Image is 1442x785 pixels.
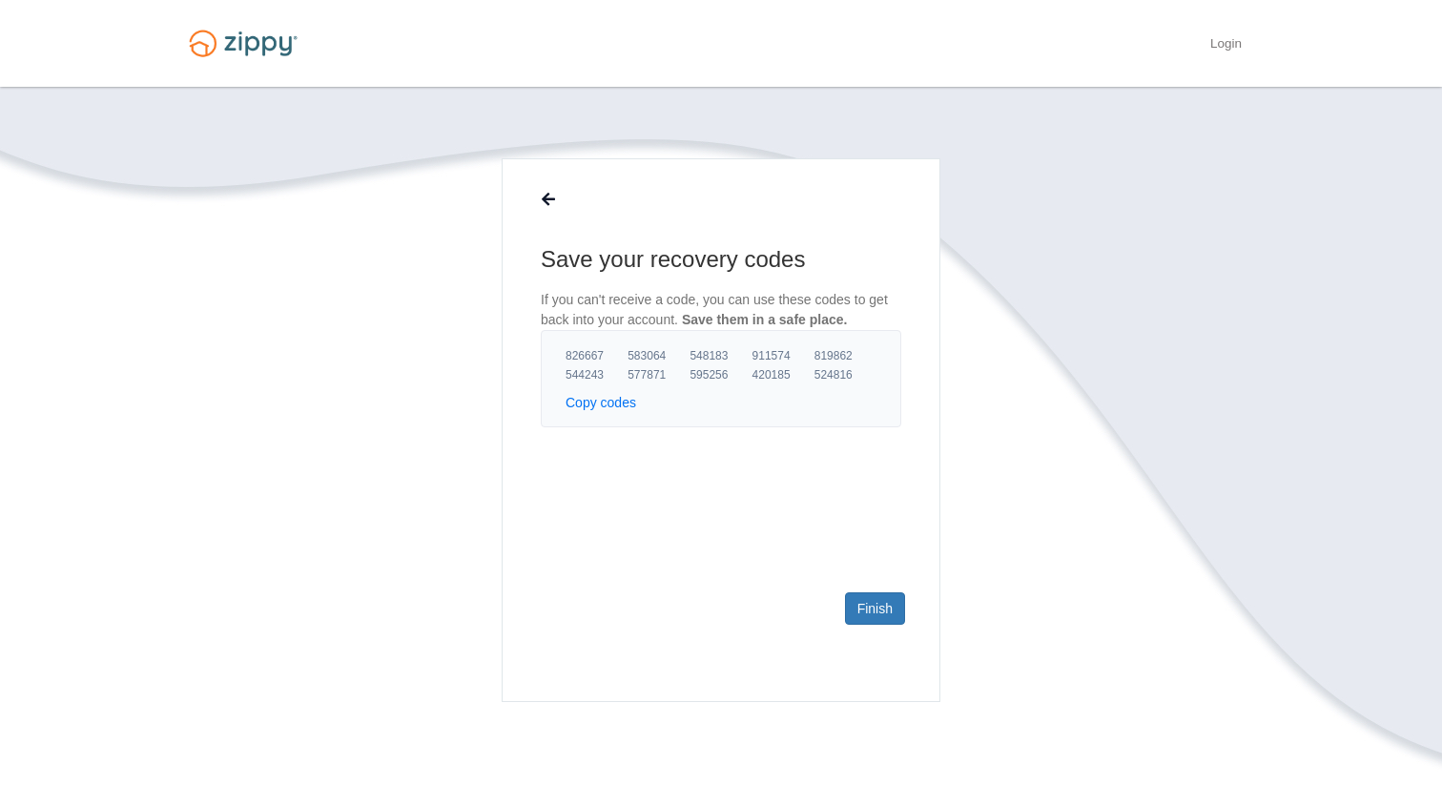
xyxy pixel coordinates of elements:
span: 420185 [752,367,814,382]
button: Copy codes [566,393,636,412]
span: 826667 [566,348,628,363]
span: 911574 [752,348,814,363]
span: Save them in a safe place. [682,312,848,327]
span: 583064 [628,348,690,363]
span: 819862 [814,348,876,363]
a: Login [1210,36,1242,55]
h1: Save your recovery codes [541,244,901,275]
img: Logo [177,21,309,66]
span: 544243 [566,367,628,382]
span: 595256 [690,367,752,382]
span: 524816 [814,367,876,382]
p: If you can't receive a code, you can use these codes to get back into your account. [541,290,901,330]
span: 548183 [690,348,752,363]
a: Finish [845,592,905,625]
span: 577871 [628,367,690,382]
